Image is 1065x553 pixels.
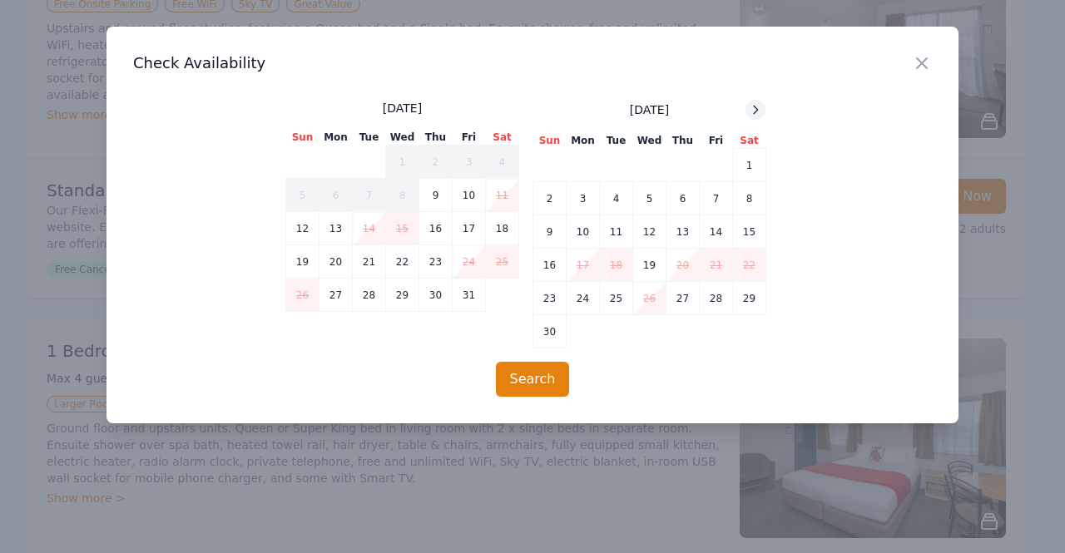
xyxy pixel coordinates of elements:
[700,282,733,315] td: 28
[533,282,567,315] td: 23
[453,245,486,279] td: 24
[453,179,486,212] td: 10
[533,215,567,249] td: 9
[600,282,633,315] td: 25
[733,182,766,215] td: 8
[633,282,666,315] td: 26
[633,133,666,149] th: Wed
[600,249,633,282] td: 18
[486,245,519,279] td: 25
[453,146,486,179] td: 3
[666,282,700,315] td: 27
[386,146,419,179] td: 1
[419,130,453,146] th: Thu
[353,279,386,312] td: 28
[453,212,486,245] td: 17
[453,279,486,312] td: 31
[486,146,519,179] td: 4
[486,179,519,212] td: 11
[666,249,700,282] td: 20
[419,146,453,179] td: 2
[600,133,633,149] th: Tue
[633,215,666,249] td: 12
[319,179,353,212] td: 6
[733,149,766,182] td: 1
[486,130,519,146] th: Sat
[666,182,700,215] td: 6
[533,133,567,149] th: Sun
[633,249,666,282] td: 19
[419,179,453,212] td: 9
[286,130,319,146] th: Sun
[319,130,353,146] th: Mon
[386,212,419,245] td: 15
[533,182,567,215] td: 2
[600,182,633,215] td: 4
[733,133,766,149] th: Sat
[733,215,766,249] td: 15
[630,101,669,118] span: [DATE]
[700,133,733,149] th: Fri
[567,133,600,149] th: Mon
[419,245,453,279] td: 23
[353,130,386,146] th: Tue
[496,362,570,397] button: Search
[533,315,567,348] td: 30
[386,179,419,212] td: 8
[286,179,319,212] td: 5
[666,215,700,249] td: 13
[600,215,633,249] td: 11
[567,249,600,282] td: 17
[386,130,419,146] th: Wed
[353,179,386,212] td: 7
[486,212,519,245] td: 18
[567,282,600,315] td: 24
[353,245,386,279] td: 21
[319,212,353,245] td: 13
[700,215,733,249] td: 14
[533,249,567,282] td: 16
[453,130,486,146] th: Fri
[700,249,733,282] td: 21
[133,53,932,73] h3: Check Availability
[286,245,319,279] td: 19
[386,279,419,312] td: 29
[419,279,453,312] td: 30
[419,212,453,245] td: 16
[383,100,422,116] span: [DATE]
[733,249,766,282] td: 22
[700,182,733,215] td: 7
[633,182,666,215] td: 5
[286,279,319,312] td: 26
[353,212,386,245] td: 14
[567,182,600,215] td: 3
[319,279,353,312] td: 27
[286,212,319,245] td: 12
[666,133,700,149] th: Thu
[386,245,419,279] td: 22
[733,282,766,315] td: 29
[319,245,353,279] td: 20
[567,215,600,249] td: 10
